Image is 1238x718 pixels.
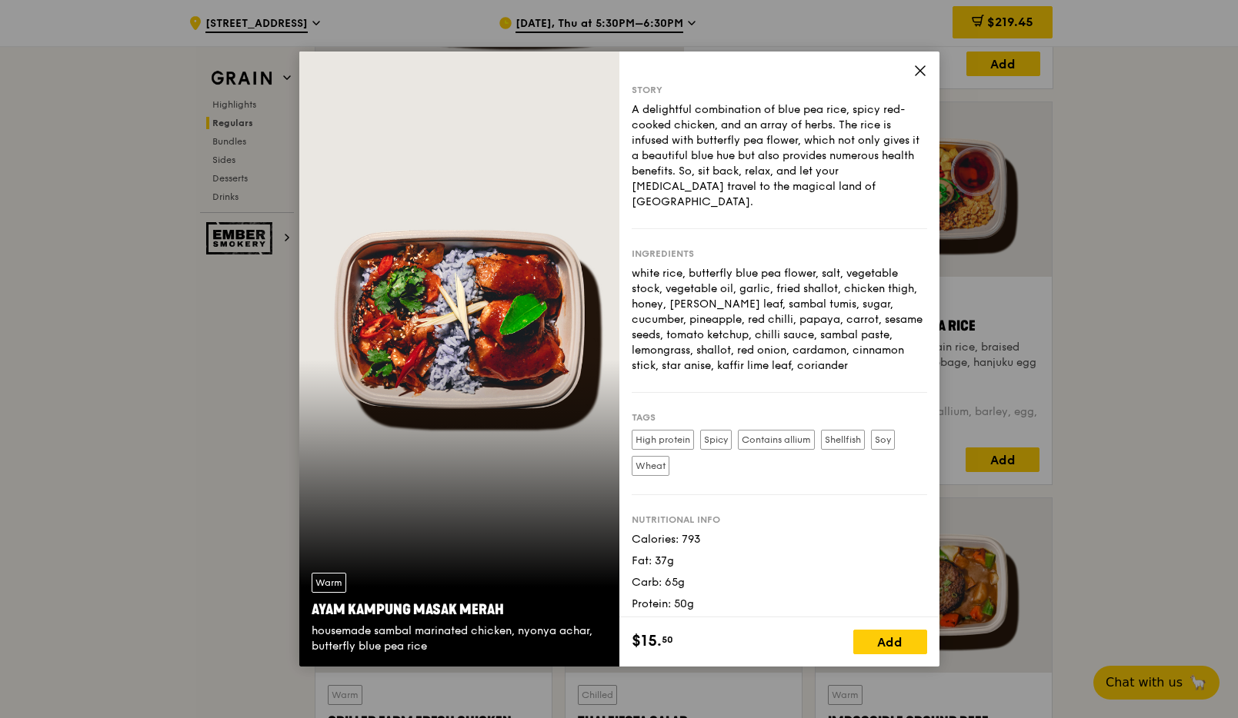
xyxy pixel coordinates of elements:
[632,630,662,653] span: $15.
[632,532,927,547] div: Calories: 793
[632,248,927,260] div: Ingredients
[853,630,927,654] div: Add
[312,623,607,654] div: housemade sambal marinated chicken, nyonya achar, butterfly blue pea rice
[632,575,927,590] div: Carb: 65g
[312,573,346,593] div: Warm
[632,102,927,210] div: A delightful combination of blue pea rice, spicy red-cooked chicken, and an array of herbs. The r...
[821,430,865,450] label: Shellfish
[738,430,815,450] label: Contains allium
[871,430,895,450] label: Soy
[632,411,927,424] div: Tags
[632,84,927,96] div: Story
[632,514,927,526] div: Nutritional info
[700,430,732,450] label: Spicy
[632,553,927,569] div: Fat: 37g
[312,599,607,620] div: Ayam Kampung Masak Merah
[632,430,694,450] label: High protein
[662,633,673,646] span: 50
[632,597,927,612] div: Protein: 50g
[632,456,669,476] label: Wheat
[632,266,927,374] div: white rice, butterfly blue pea flower, salt, vegetable stock, vegetable oil, garlic, fried shallo...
